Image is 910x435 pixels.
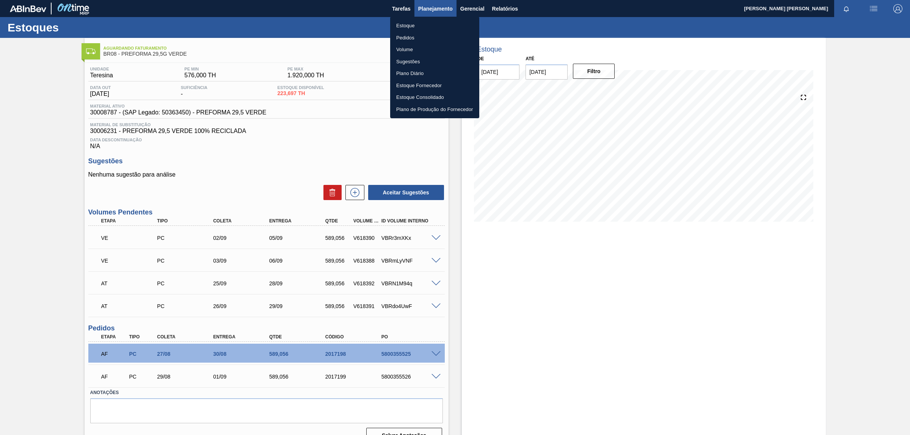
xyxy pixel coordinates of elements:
[390,32,479,44] a: Pedidos
[390,103,479,116] a: Plano de Produção do Fornecedor
[390,56,479,68] a: Sugestões
[390,67,479,80] a: Plano Diário
[390,91,479,103] a: Estoque Consolidado
[390,44,479,56] a: Volume
[390,80,479,92] a: Estoque Fornecedor
[390,20,479,32] a: Estoque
